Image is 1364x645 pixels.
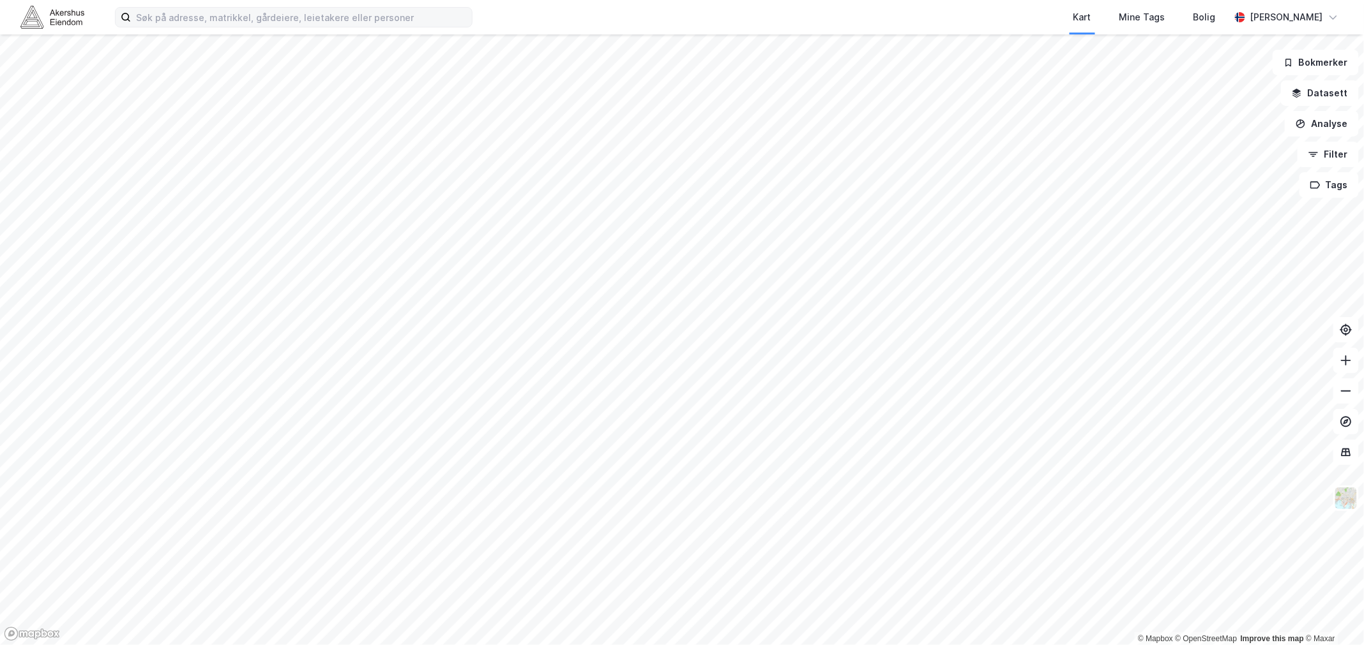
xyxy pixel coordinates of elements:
div: Bolig [1193,10,1216,25]
div: [PERSON_NAME] [1250,10,1323,25]
div: Kart [1073,10,1091,25]
iframe: Chat Widget [1300,584,1364,645]
div: Kontrollprogram for chat [1300,584,1364,645]
div: Mine Tags [1119,10,1165,25]
input: Søk på adresse, matrikkel, gårdeiere, leietakere eller personer [131,8,472,27]
img: akershus-eiendom-logo.9091f326c980b4bce74ccdd9f866810c.svg [20,6,84,28]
